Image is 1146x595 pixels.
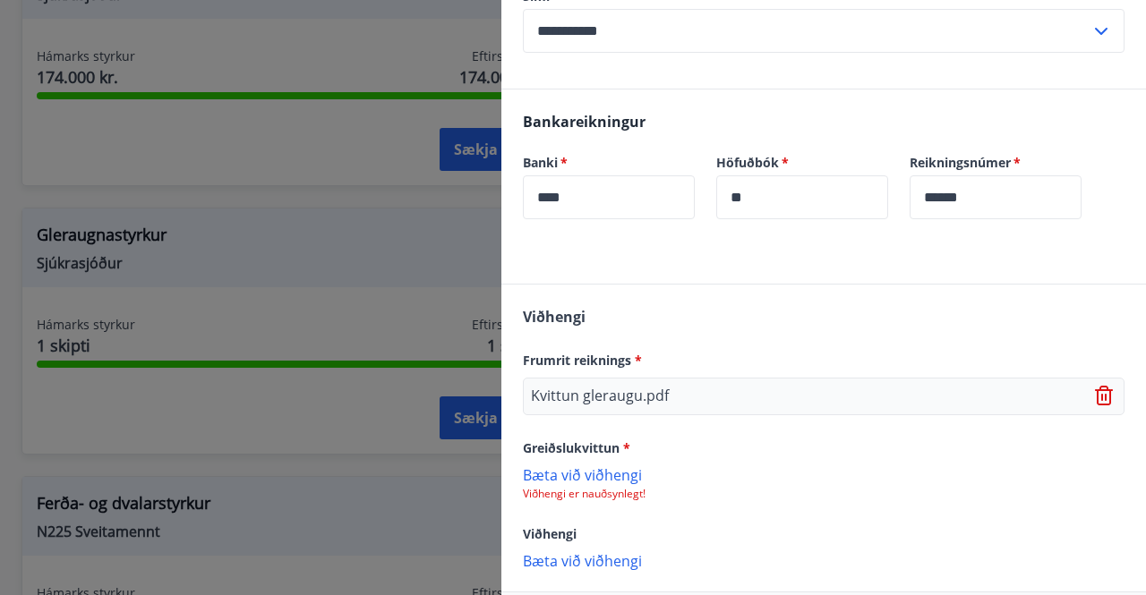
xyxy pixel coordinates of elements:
span: Viðhengi [523,307,586,327]
span: Viðhengi [523,525,577,542]
label: Reikningsnúmer [910,154,1082,172]
span: Bankareikningur [523,112,646,132]
p: Bæta við viðhengi [523,551,1125,569]
label: Banki [523,154,695,172]
p: Viðhengi er nauðsynlegt! [523,487,1125,501]
label: Höfuðbók [716,154,888,172]
span: Greiðslukvittun [523,439,630,456]
span: Frumrit reiknings [523,352,642,369]
p: Bæta við viðhengi [523,465,1125,483]
p: Kvittun gleraugu.pdf [531,386,669,407]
